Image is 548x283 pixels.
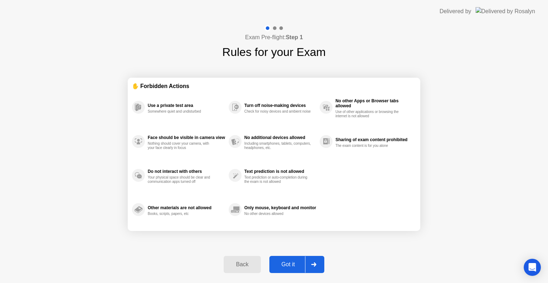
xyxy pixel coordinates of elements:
[335,137,412,142] div: Sharing of exam content prohibited
[335,98,412,108] div: No other Apps or Browser tabs allowed
[244,135,316,140] div: No additional devices allowed
[148,205,225,210] div: Other materials are not allowed
[244,103,316,108] div: Turn off noise-making devices
[244,175,312,184] div: Text prediction or auto-completion during the exam is not allowed
[148,103,225,108] div: Use a private test area
[245,33,303,42] h4: Exam Pre-flight:
[286,34,303,40] b: Step 1
[132,82,416,90] div: ✋ Forbidden Actions
[222,43,326,61] h1: Rules for your Exam
[244,141,312,150] div: Including smartphones, tablets, computers, headphones, etc.
[272,261,305,268] div: Got it
[440,7,471,16] div: Delivered by
[148,109,215,114] div: Somewhere quiet and undisturbed
[244,109,312,114] div: Check for noisy devices and ambient noise
[148,175,215,184] div: Your physical space should be clear and communication apps turned off
[335,144,403,148] div: The exam content is for you alone
[148,212,215,216] div: Books, scripts, papers, etc
[148,135,225,140] div: Face should be visible in camera view
[335,110,403,118] div: Use of other applications or browsing the internet is not allowed
[269,256,324,273] button: Got it
[244,205,316,210] div: Only mouse, keyboard and monitor
[148,169,225,174] div: Do not interact with others
[244,212,312,216] div: No other devices allowed
[148,141,215,150] div: Nothing should cover your camera, with your face clearly in focus
[476,7,535,15] img: Delivered by Rosalyn
[224,256,260,273] button: Back
[244,169,316,174] div: Text prediction is not allowed
[524,259,541,276] div: Open Intercom Messenger
[226,261,258,268] div: Back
